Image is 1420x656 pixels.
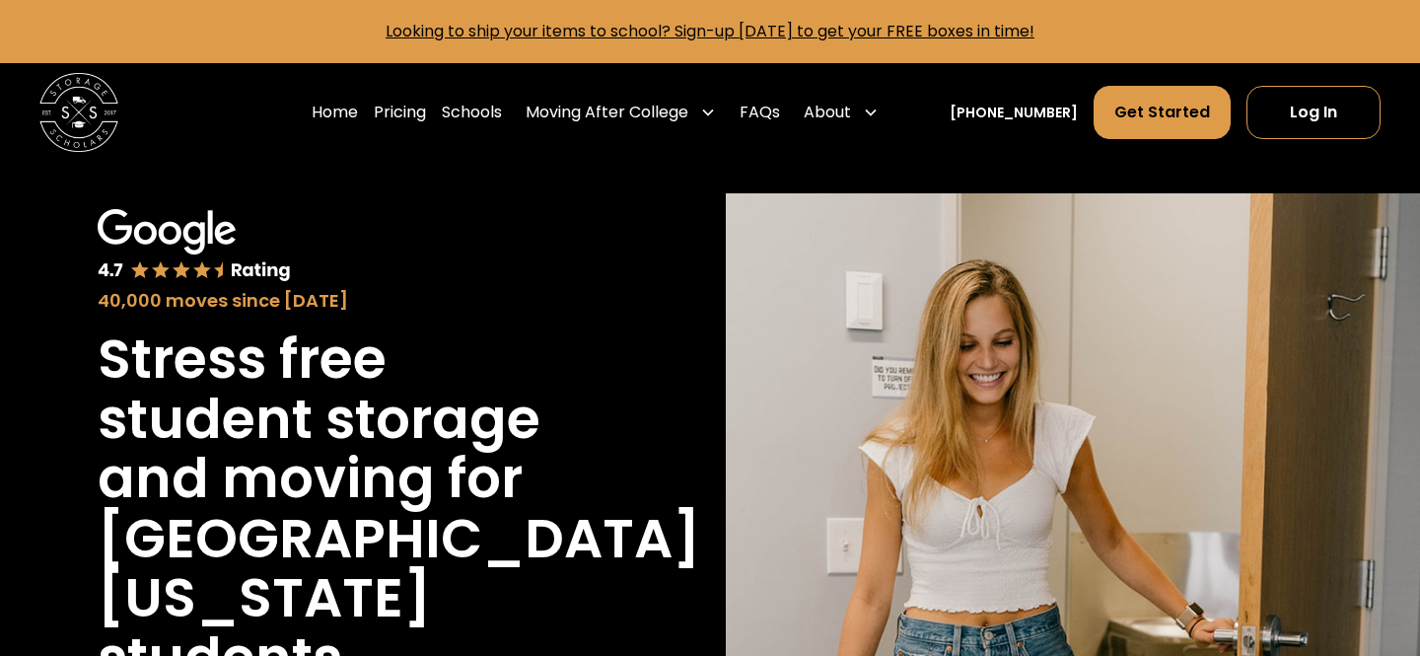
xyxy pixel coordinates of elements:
[518,85,724,140] div: Moving After College
[312,85,358,140] a: Home
[1094,86,1231,139] a: Get Started
[442,85,502,140] a: Schools
[98,209,291,283] img: Google 4.7 star rating
[740,85,780,140] a: FAQs
[39,73,118,152] img: Storage Scholars main logo
[98,509,700,628] h1: [GEOGRAPHIC_DATA][US_STATE]
[796,85,887,140] div: About
[804,101,851,124] div: About
[950,103,1078,123] a: [PHONE_NUMBER]
[386,20,1034,42] a: Looking to ship your items to school? Sign-up [DATE] to get your FREE boxes in time!
[526,101,688,124] div: Moving After College
[1246,86,1381,139] a: Log In
[374,85,426,140] a: Pricing
[98,329,598,509] h1: Stress free student storage and moving for
[98,287,598,314] div: 40,000 moves since [DATE]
